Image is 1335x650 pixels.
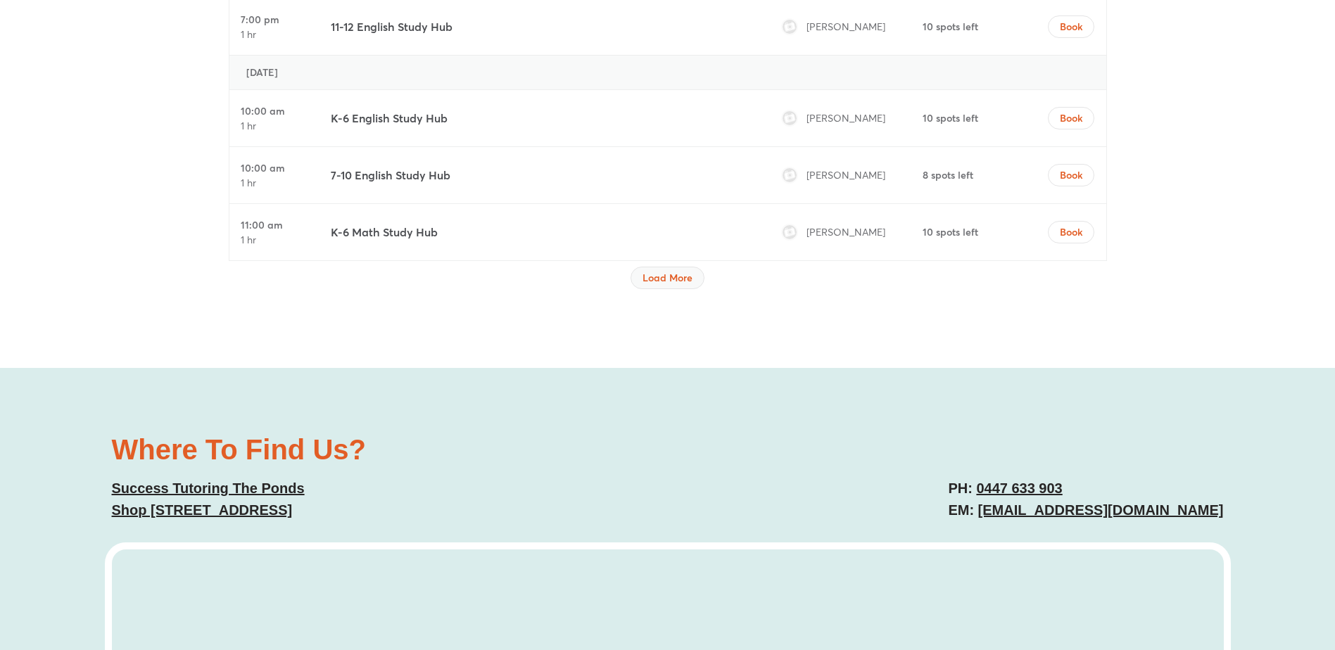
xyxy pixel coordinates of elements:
[978,502,1224,518] a: [EMAIL_ADDRESS][DOMAIN_NAME]
[112,480,305,518] a: Success Tutoring The PondsShop [STREET_ADDRESS]
[112,435,654,464] h2: Where To Find Us?
[948,502,974,518] span: EM:
[976,480,1062,496] a: 0447 633 903
[948,480,972,496] span: PH:
[1101,491,1335,650] iframe: Chat Widget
